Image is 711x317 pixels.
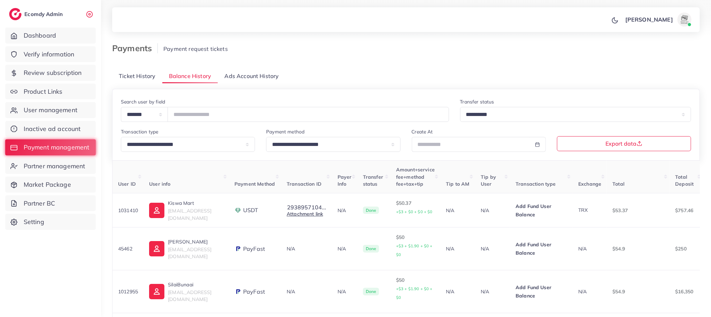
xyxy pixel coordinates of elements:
[24,124,81,133] span: Inactive ad account
[24,11,64,17] h2: Ecomdy Admin
[24,106,77,115] span: User management
[119,72,155,80] span: Ticket History
[168,246,211,260] span: [EMAIL_ADDRESS][DOMAIN_NAME]
[5,65,96,81] a: Review subscription
[24,199,55,208] span: Partner BC
[516,181,556,187] span: Transaction type
[338,245,352,253] p: N/A
[24,162,85,171] span: Partner management
[5,177,96,193] a: Market Package
[446,287,470,296] p: N/A
[675,206,697,215] p: $757.46
[675,287,697,296] p: $16,350
[24,31,56,40] span: Dashboard
[149,241,164,256] img: ic-user-info.36bf1079.svg
[338,287,352,296] p: N/A
[5,139,96,155] a: Payment management
[24,87,63,96] span: Product Links
[5,121,96,137] a: Inactive ad account
[578,207,601,214] div: TRX
[5,214,96,230] a: Setting
[24,217,44,226] span: Setting
[338,174,352,187] span: Payer Info
[5,158,96,174] a: Partner management
[612,245,664,253] p: $54.9
[168,208,211,221] span: [EMAIL_ADDRESS][DOMAIN_NAME]
[363,245,379,253] span: Done
[578,288,587,295] span: N/A
[121,98,165,105] label: Search user by field
[396,167,435,187] span: Amount+service fee+method fee+tax+tip
[287,211,323,217] a: Attachment link
[5,84,96,100] a: Product Links
[675,245,697,253] p: $250
[481,245,504,253] p: N/A
[118,287,138,296] p: 1012955
[412,128,433,135] label: Create At
[578,181,601,187] span: Exchange
[225,72,279,80] span: Ads Account History
[234,245,241,252] img: payment
[446,206,470,215] p: N/A
[606,141,642,146] span: Export data
[112,43,158,53] h3: Payments
[621,13,694,26] a: [PERSON_NAME]avatar
[5,102,96,118] a: User management
[481,206,504,215] p: N/A
[363,288,379,295] span: Done
[363,174,383,187] span: Transfer status
[24,180,71,189] span: Market Package
[612,181,625,187] span: Total
[243,288,265,296] span: PayFast
[460,98,494,105] label: Transfer status
[516,283,567,300] p: Add Fund User Balance
[612,287,664,296] p: $54.9
[9,8,22,20] img: logo
[516,240,567,257] p: Add Fund User Balance
[625,15,673,24] p: [PERSON_NAME]
[516,202,567,219] p: Add Fund User Balance
[5,195,96,211] a: Partner BC
[612,206,664,215] p: $53.37
[481,174,496,187] span: Tip by User
[396,276,435,302] p: $50
[5,46,96,62] a: Verify information
[121,128,159,135] label: Transaction type
[24,143,90,152] span: Payment management
[338,206,352,215] p: N/A
[446,181,469,187] span: Tip to AM
[118,181,136,187] span: User ID
[234,288,241,295] img: payment
[118,206,138,215] p: 1031410
[396,233,435,259] p: $50
[675,174,694,187] span: Total Deposit
[168,238,223,246] p: [PERSON_NAME]
[234,181,275,187] span: Payment Method
[243,245,265,253] span: PayFast
[481,287,504,296] p: N/A
[234,207,241,214] img: payment
[678,13,691,26] img: avatar
[24,68,82,77] span: Review subscription
[446,245,470,253] p: N/A
[24,50,75,59] span: Verify information
[557,136,691,151] button: Export data
[363,207,379,214] span: Done
[168,289,211,302] span: [EMAIL_ADDRESS][DOMAIN_NAME]
[9,8,64,20] a: logoEcomdy Admin
[287,246,295,252] span: N/A
[396,243,433,257] small: +$3 + $1.90 + $0 + $0
[396,199,435,216] p: $50.37
[578,246,587,252] span: N/A
[149,203,164,218] img: ic-user-info.36bf1079.svg
[287,181,322,187] span: Transaction ID
[163,45,228,52] span: Payment request tickets
[396,209,433,214] small: +$3 + $0 + $0 + $0
[168,199,223,207] p: Kiswa Mart
[5,28,96,44] a: Dashboard
[168,280,223,289] p: SilaiBunaai
[118,245,138,253] p: 45462
[396,286,433,300] small: +$3 + $1.90 + $0 + $0
[149,284,164,299] img: ic-user-info.36bf1079.svg
[243,206,258,214] span: USDT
